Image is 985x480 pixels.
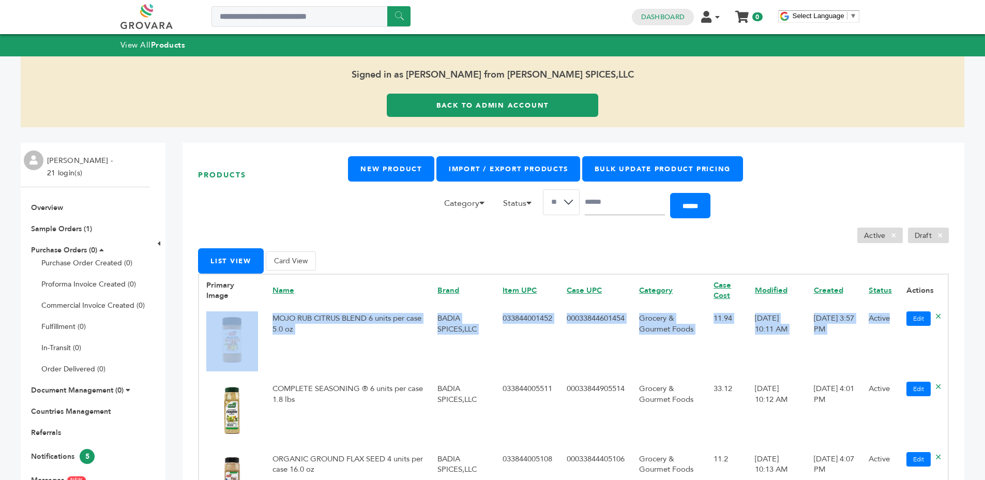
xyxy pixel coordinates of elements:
h1: Products [198,156,348,194]
a: Name [272,285,294,295]
button: List View [198,248,264,274]
li: [PERSON_NAME] - 21 login(s) [47,155,115,179]
a: In-Transit (0) [41,343,81,353]
a: Edit [906,452,931,467]
li: Active [857,228,903,243]
td: Grocery & Gourmet Foods [632,306,706,377]
a: Bulk Update Product Pricing [582,156,743,182]
span: × [932,229,949,242]
a: Select Language​ [793,12,857,20]
a: Created [814,285,843,295]
td: MOJO RUB CITRUS BLEND 6 units per case 5.0 oz [265,306,430,377]
a: Commercial Invoice Created (0) [41,301,145,310]
img: No Image [206,314,258,366]
img: No Image [206,384,258,436]
span: ​ [847,12,847,20]
td: 033844005511 [495,377,559,447]
td: 33.12 [706,377,747,447]
td: [DATE] 10:12 AM [748,377,807,447]
span: × [885,229,902,242]
td: 00033844601454 [559,306,632,377]
a: Modified [755,285,787,295]
a: Item UPC [503,285,537,295]
span: Select Language [793,12,844,20]
input: Search a product or brand... [211,6,411,27]
a: Notifications5 [31,452,95,461]
a: Purchase Order Created (0) [41,258,132,268]
img: profile.png [24,151,43,170]
td: Active [861,377,899,447]
th: Primary Image [199,274,265,307]
td: [DATE] 3:57 PM [807,306,861,377]
a: View AllProducts [120,40,186,50]
td: 033844001452 [495,306,559,377]
a: Countries Management [31,407,111,416]
a: Order Delivered (0) [41,364,105,374]
a: Brand [437,285,459,295]
a: Proforma Invoice Created (0) [41,279,136,289]
a: Fulfillment (0) [41,322,86,332]
td: BADIA SPICES,LLC [430,306,495,377]
a: Dashboard [641,12,685,22]
td: [DATE] 10:11 AM [748,306,807,377]
a: New Product [348,156,434,182]
li: Status [498,197,543,215]
button: Card View [266,251,316,271]
a: Purchase Orders (0) [31,245,97,255]
td: COMPLETE SEASONING ® 6 units per case 1.8 lbs [265,377,430,447]
th: Actions [899,274,948,307]
td: BADIA SPICES,LLC [430,377,495,447]
a: Document Management (0) [31,385,124,395]
a: Import / Export Products [436,156,580,182]
a: Category [639,285,673,295]
strong: Products [151,40,185,50]
span: 0 [752,12,762,21]
td: Grocery & Gourmet Foods [632,377,706,447]
a: Edit [906,382,931,396]
li: Category [439,197,496,215]
a: Case Cost [714,280,731,301]
a: Referrals [31,428,61,438]
a: Status [869,285,892,295]
a: Overview [31,203,63,213]
a: Edit [906,311,931,326]
td: Active [861,306,899,377]
a: Case UPC [567,285,602,295]
td: 00033844905514 [559,377,632,447]
input: Search [585,189,665,215]
a: My Cart [736,8,748,19]
td: [DATE] 4:01 PM [807,377,861,447]
a: Back to Admin Account [387,94,598,117]
span: ▼ [850,12,857,20]
span: 5 [80,449,95,464]
td: 11.94 [706,306,747,377]
li: Draft [908,228,949,243]
span: Signed in as [PERSON_NAME] from [PERSON_NAME] SPICES,LLC [21,56,964,94]
a: Sample Orders (1) [31,224,92,234]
